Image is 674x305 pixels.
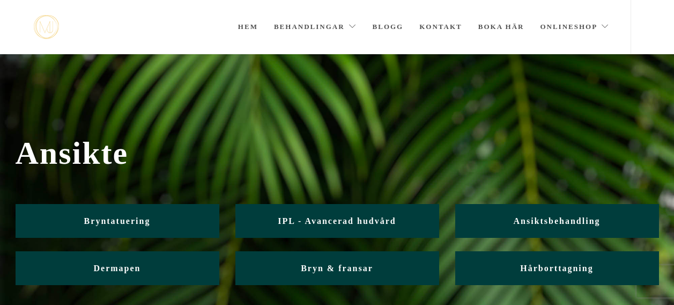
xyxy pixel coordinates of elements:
[34,15,59,39] img: mjstudio
[84,216,151,226] span: Bryntatuering
[16,204,219,238] a: Bryntatuering
[16,135,659,172] span: Ansikte
[520,264,593,273] span: Hårborttagning
[455,204,659,238] a: Ansiktsbehandling
[513,216,600,226] span: Ansiktsbehandling
[278,216,396,226] span: IPL - Avancerad hudvård
[34,15,59,39] a: mjstudio mjstudio mjstudio
[16,251,219,285] a: Dermapen
[235,204,439,238] a: IPL - Avancerad hudvård
[235,251,439,285] a: Bryn & fransar
[94,264,141,273] span: Dermapen
[301,264,373,273] span: Bryn & fransar
[455,251,659,285] a: Hårborttagning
